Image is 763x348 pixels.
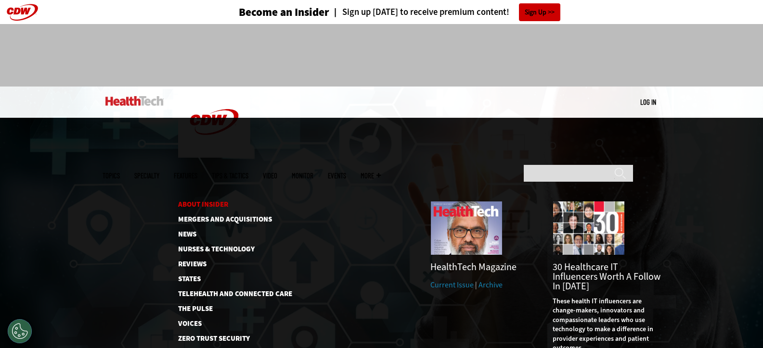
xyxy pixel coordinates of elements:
[239,7,329,18] h3: Become an Insider
[178,320,277,327] a: Voices
[178,246,277,253] a: Nurses & Technology
[178,335,291,342] a: Zero Trust Security
[640,98,656,106] a: Log in
[178,201,277,208] a: About Insider
[478,280,503,290] a: Archive
[178,261,277,268] a: Reviews
[8,319,32,343] div: Cookies Settings
[178,275,277,283] a: States
[329,8,509,17] a: Sign up [DATE] to receive premium content!
[553,261,660,293] a: 30 Healthcare IT Influencers Worth a Follow in [DATE]
[178,216,277,223] a: Mergers and Acquisitions
[475,280,477,290] span: |
[519,3,560,21] a: Sign Up
[430,280,474,290] a: Current Issue
[640,97,656,107] div: User menu
[430,201,503,255] img: Fall 2025 Cover
[178,231,277,238] a: News
[203,7,329,18] a: Become an Insider
[178,290,277,298] a: Telehealth and Connected Care
[178,305,277,312] a: The Pulse
[430,262,538,272] h3: HealthTech Magazine
[553,201,625,255] img: collage of influencers
[8,319,32,343] button: Open Preferences
[178,87,250,158] img: Home
[105,96,164,106] img: Home
[207,34,557,77] iframe: advertisement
